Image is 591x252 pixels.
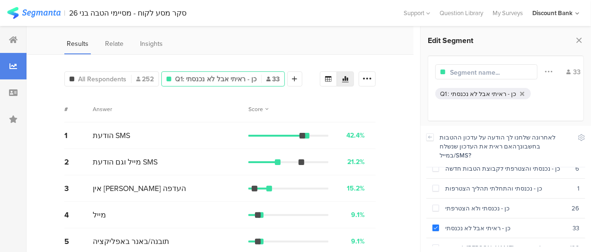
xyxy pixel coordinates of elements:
span: מייל [93,209,106,220]
div: כן - ראיתי אבל לא נכנסתי [439,224,573,233]
div: Answer [93,105,112,113]
div: 1 [577,184,579,193]
div: כן - נכנסתי ולא הצטרפתי [439,204,572,213]
img: segmanta logo [7,7,61,19]
span: אין [PERSON_NAME] העדפה [93,183,186,194]
div: 6 [575,164,579,173]
div: 33 [566,67,581,77]
a: Question Library [435,9,488,17]
span: 252 [136,74,154,84]
div: 5 [64,236,93,247]
span: Relate [105,39,123,49]
span: Insights [140,39,163,49]
div: 42.4% [346,130,365,140]
span: Q1: כן - ראיתי אבל לא נכנסתי [175,74,256,84]
span: תובנה/באנר באפליקציה [93,236,169,247]
span: הודעת SMS [93,130,130,141]
div: לאחרונה שלחנו לך הודעה על עדכון ההטבות בחשבונךהאם ראית את העדכון שנשלח במייל/SMS? [440,133,572,160]
div: : [448,89,451,98]
div: Score [248,105,268,113]
div: כן - נכנסתי והתחלתי תהליך הצטרפות [439,184,577,193]
span: Results [67,39,88,49]
div: Support [404,6,430,20]
div: 3 [64,183,93,194]
div: 9.1% [351,236,365,246]
div: 4 [64,209,93,220]
div: Discount Bank [532,9,573,17]
div: | [64,8,66,18]
div: כן - ראיתי אבל לא נכנסתי [451,89,516,98]
div: Q1 [440,89,447,98]
span: מייל וגם הודעת SMS [93,156,158,167]
div: 26 [572,204,579,213]
a: My Surveys [488,9,528,17]
div: 21.2% [347,157,365,167]
div: כן - נכנסתי והצטרפתי לקבוצת הטבות חדשה [439,164,575,173]
span: 33 [266,74,280,84]
div: סקר מסע לקוח - מסיימי הטבה בני 26 [70,9,187,17]
div: 9.1% [351,210,365,220]
div: 15.2% [347,183,365,193]
span: Edit Segment [428,35,473,46]
div: 33 [573,224,579,233]
div: 2 [64,156,93,167]
span: All Respondents [78,74,126,84]
div: # [64,105,93,113]
div: 1 [64,130,93,141]
input: Segment name... [450,68,532,78]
